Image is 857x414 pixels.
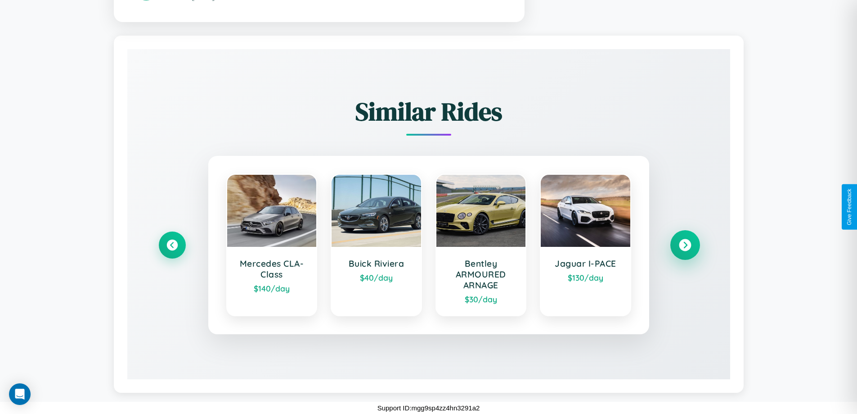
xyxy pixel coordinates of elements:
h2: Similar Rides [159,94,699,129]
a: Bentley ARMOURED ARNAGE$30/day [435,174,527,316]
a: Mercedes CLA-Class$140/day [226,174,318,316]
div: Give Feedback [846,189,853,225]
h3: Jaguar I-PACE [550,258,621,269]
div: Open Intercom Messenger [9,383,31,405]
div: $ 130 /day [550,273,621,282]
p: Support ID: mgg9sp4zz4hn3291a2 [377,402,480,414]
div: $ 30 /day [445,294,517,304]
div: $ 140 /day [236,283,308,293]
a: Jaguar I-PACE$130/day [540,174,631,316]
h3: Bentley ARMOURED ARNAGE [445,258,517,291]
h3: Buick Riviera [341,258,412,269]
h3: Mercedes CLA-Class [236,258,308,280]
a: Buick Riviera$40/day [331,174,422,316]
div: $ 40 /day [341,273,412,282]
